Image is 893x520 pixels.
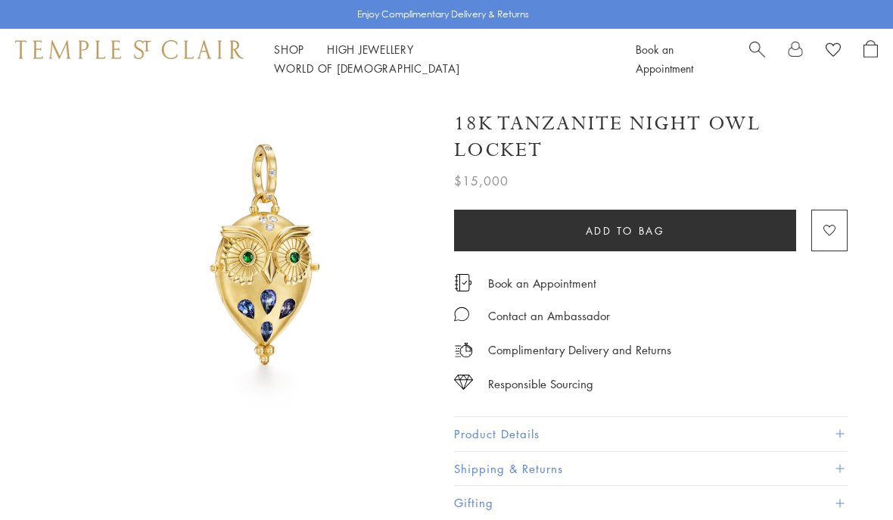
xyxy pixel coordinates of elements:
[636,42,693,76] a: Book an Appointment
[454,417,848,451] button: Product Details
[488,341,671,360] p: Complimentary Delivery and Returns
[826,40,841,63] a: View Wishlist
[488,307,610,325] div: Contact an Ambassador
[454,486,848,520] button: Gifting
[274,40,602,78] nav: Main navigation
[454,375,473,390] img: icon_sourcing.svg
[327,42,414,57] a: High JewelleryHigh Jewellery
[454,307,469,322] img: MessageIcon-01_2.svg
[357,7,529,22] p: Enjoy Complimentary Delivery & Returns
[817,449,878,505] iframe: Gorgias live chat messenger
[274,61,459,76] a: World of [DEMOGRAPHIC_DATA]World of [DEMOGRAPHIC_DATA]
[488,375,593,394] div: Responsible Sourcing
[454,274,472,291] img: icon_appointment.svg
[454,210,796,251] button: Add to bag
[98,89,431,422] img: 18K Tanzanite Night Owl Locket
[863,40,878,78] a: Open Shopping Bag
[454,171,509,191] span: $15,000
[488,275,596,291] a: Book an Appointment
[749,40,765,78] a: Search
[586,223,665,239] span: Add to bag
[454,452,848,486] button: Shipping & Returns
[454,341,473,360] img: icon_delivery.svg
[274,42,304,57] a: ShopShop
[15,40,244,58] img: Temple St. Clair
[454,111,848,163] h1: 18K Tanzanite Night Owl Locket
